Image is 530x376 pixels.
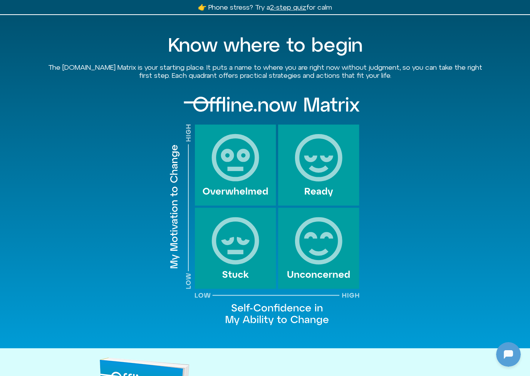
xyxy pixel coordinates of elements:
[45,63,485,80] p: The [DOMAIN_NAME] Matrix is your starting place. It puts a name to where you are right now withou...
[169,93,361,329] img: A 2x2 matrix with four boxes that represent the categories of overwhelmed, ready, stuck and uncon...
[45,34,485,55] h2: Know where to begin
[270,3,306,11] u: 2-step quiz
[496,342,521,367] iframe: Botpress
[198,3,332,11] a: 👉 Phone stress? Try a2-step quizfor calm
